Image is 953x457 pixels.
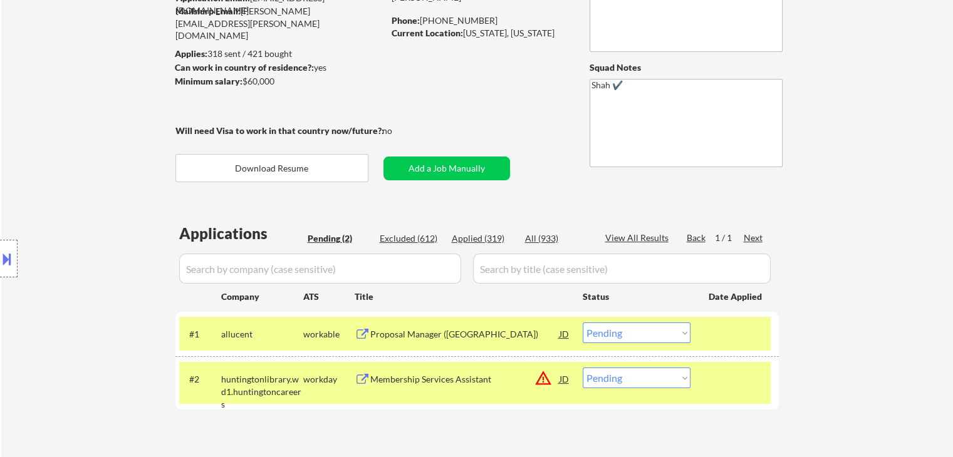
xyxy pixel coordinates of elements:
[175,125,384,136] strong: Will need Visa to work in that country now/future?:
[370,328,560,341] div: Proposal Manager ([GEOGRAPHIC_DATA])
[590,61,783,74] div: Squad Notes
[221,328,303,341] div: allucent
[525,232,588,245] div: All (933)
[392,15,420,26] strong: Phone:
[221,290,303,303] div: Company
[303,373,355,386] div: workday
[175,48,207,59] strong: Applies:
[221,373,303,410] div: huntingtonlibrary.wd1.huntingtoncareers
[382,125,418,137] div: no
[452,232,514,245] div: Applied (319)
[473,254,771,284] input: Search by title (case sensitive)
[175,75,383,88] div: $60,000
[175,154,368,182] button: Download Resume
[175,48,383,60] div: 318 sent / 421 bought
[709,290,764,303] div: Date Applied
[392,27,569,39] div: [US_STATE], [US_STATE]
[308,232,370,245] div: Pending (2)
[175,62,314,73] strong: Can work in country of residence?:
[715,232,744,244] div: 1 / 1
[179,254,461,284] input: Search by company (case sensitive)
[175,76,242,86] strong: Minimum salary:
[687,232,707,244] div: Back
[355,290,571,303] div: Title
[175,61,380,74] div: yes
[558,367,571,390] div: JD
[744,232,764,244] div: Next
[303,328,355,341] div: workable
[175,5,383,42] div: [PERSON_NAME][EMAIL_ADDRESS][PERSON_NAME][DOMAIN_NAME]
[303,290,355,303] div: ATS
[175,6,241,16] strong: Mailslurp Email:
[558,322,571,345] div: JD
[370,373,560,386] div: Membership Services Assistant
[392,14,569,27] div: [PHONE_NUMBER]
[583,285,690,307] div: Status
[534,369,552,387] button: warning_amber
[392,28,463,38] strong: Current Location:
[380,232,442,245] div: Excluded (612)
[179,226,303,241] div: Applications
[605,232,672,244] div: View All Results
[383,157,510,180] button: Add a Job Manually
